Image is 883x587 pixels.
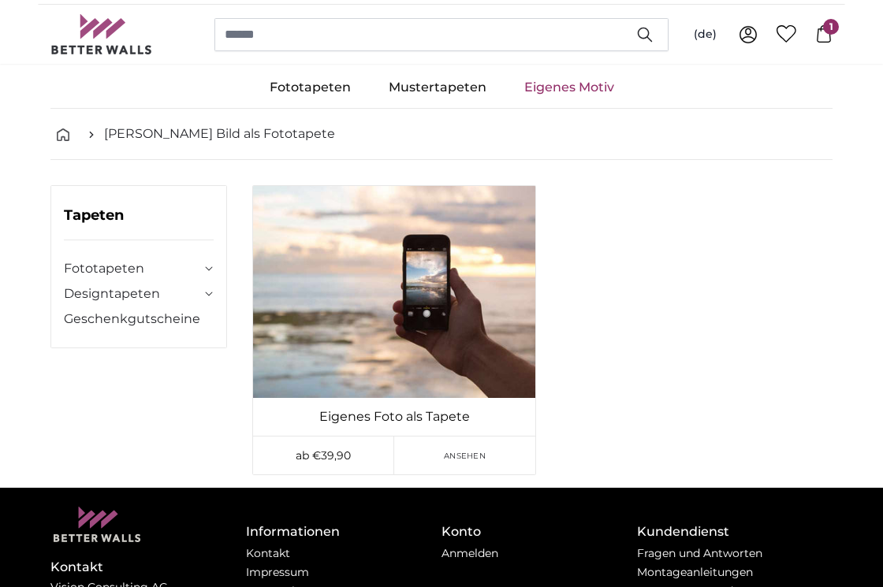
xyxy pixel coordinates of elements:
[50,14,153,54] img: Betterwalls
[444,450,486,462] span: Ansehen
[64,310,214,329] a: Geschenkgutscheine
[251,67,370,108] a: Fototapeten
[246,546,290,560] a: Kontakt
[394,437,535,474] a: Ansehen
[637,565,753,579] a: Montageanleitungen
[64,205,214,240] h3: Tapeten
[296,448,351,463] span: ab €39,90
[637,522,833,541] h4: Kundendienst
[823,19,839,35] span: 1
[246,522,441,541] h4: Informationen
[441,546,498,560] a: Anmelden
[441,522,637,541] h4: Konto
[64,259,201,278] a: Fototapeten
[64,284,201,303] a: Designtapeten
[505,67,633,108] a: Eigenes Motiv
[681,20,729,49] button: (de)
[64,284,214,303] summary: Designtapeten
[246,565,309,579] a: Impressum
[50,558,246,577] h4: Kontakt
[637,546,762,560] a: Fragen und Antworten
[256,407,532,426] a: Eigenes Foto als Tapete
[64,259,214,278] summary: Fototapeten
[50,109,833,160] nav: breadcrumbs
[104,124,335,143] a: [PERSON_NAME] Bild als Fototapete
[370,67,505,108] a: Mustertapeten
